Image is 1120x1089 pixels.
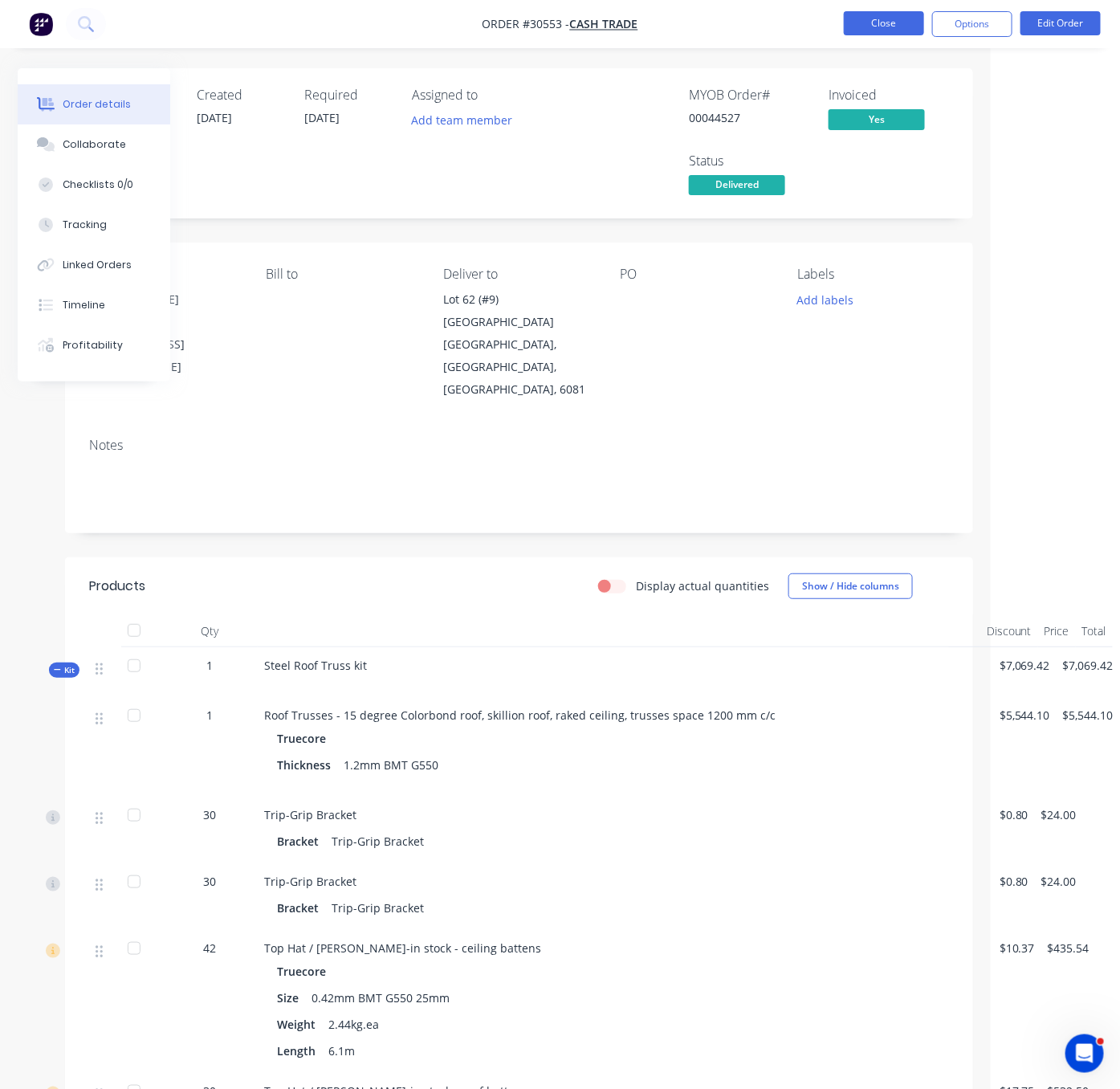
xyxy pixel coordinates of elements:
[304,88,393,103] div: Required
[325,896,430,920] div: Trip-Grip Bracket
[483,17,570,32] span: Order #30553 -
[322,1039,361,1062] div: 6.1m
[1020,11,1101,35] button: Edit Order
[29,12,53,36] img: Factory
[277,753,337,777] div: Thickness
[63,258,132,272] div: Linked Orders
[932,11,1012,37] button: Options
[1038,615,1076,647] div: Price
[788,288,862,310] button: Add labels
[1000,873,1028,890] span: $0.80
[1065,1034,1104,1073] iframe: Intercom live chat
[1000,806,1028,823] span: $0.80
[636,577,769,594] label: Display actual quantities
[443,333,595,401] div: [GEOGRAPHIC_DATA], [GEOGRAPHIC_DATA], [GEOGRAPHIC_DATA], 6081
[63,177,133,192] div: Checklists 0/0
[689,175,785,199] button: Delivered
[570,17,638,32] a: Cash Trade
[264,708,776,723] span: Roof Trusses - 15 degree Colorbond roof, skillion roof, raked ceiling, trusses space 1200 mm c/c
[89,577,145,596] div: Products
[1000,940,1035,956] span: $10.37
[412,88,572,103] div: Assigned to
[689,109,809,126] div: 00044527
[264,940,541,956] span: Top Hat / [PERSON_NAME]-in stock - ceiling battens
[18,325,170,365] button: Profitability
[18,205,170,245] button: Tracking
[197,88,285,103] div: Created
[689,88,809,103] div: MYOB Order #
[412,109,521,131] button: Add team member
[443,288,595,333] div: Lot 62 (#9) [GEOGRAPHIC_DATA]
[264,658,367,673] span: Steel Roof Truss kit
[1000,657,1050,674] span: $7,069.42
[1063,707,1114,724] span: $5,544.10
[788,573,913,599] button: Show / Hide columns
[54,664,75,676] span: Kit
[1076,615,1113,647] div: Total
[89,438,949,453] div: Notes
[63,338,123,353] div: Profitability
[277,986,305,1009] div: Size
[443,267,595,282] div: Deliver to
[277,960,332,983] div: Truecore
[203,873,216,890] span: 30
[197,110,232,125] span: [DATE]
[829,88,949,103] div: Invoiced
[277,1039,322,1062] div: Length
[304,110,340,125] span: [DATE]
[206,707,213,724] span: 1
[18,285,170,325] button: Timeline
[63,137,126,152] div: Collaborate
[49,663,79,678] div: Kit
[203,940,216,956] span: 42
[206,657,213,674] span: 1
[277,896,325,920] div: Bracket
[829,109,925,129] span: Yes
[1041,873,1077,890] span: $24.00
[1000,707,1050,724] span: $5,544.10
[161,615,258,647] div: Qty
[980,615,1038,647] div: Discount
[277,1013,322,1036] div: Weight
[63,97,131,112] div: Order details
[267,267,418,282] div: Bill to
[18,245,170,285] button: Linked Orders
[797,267,949,282] div: Labels
[844,11,924,35] button: Close
[1041,806,1077,823] span: $24.00
[277,727,332,750] div: Truecore
[63,298,105,312] div: Timeline
[1048,940,1089,956] span: $435.54
[264,807,356,822] span: Trip-Grip Bracket
[18,84,170,124] button: Order details
[305,986,456,1009] div: 0.42mm BMT G550 25mm
[203,806,216,823] span: 30
[403,109,521,131] button: Add team member
[322,1013,385,1036] div: 2.44kg.ea
[325,830,430,853] div: Trip-Grip Bracket
[621,267,772,282] div: PO
[264,874,356,889] span: Trip-Grip Bracket
[277,830,325,853] div: Bracket
[18,124,170,165] button: Collaborate
[18,165,170,205] button: Checklists 0/0
[63,218,107,232] div: Tracking
[689,175,785,195] span: Delivered
[1063,657,1114,674] span: $7,069.42
[443,288,595,401] div: Lot 62 (#9) [GEOGRAPHIC_DATA][GEOGRAPHIC_DATA], [GEOGRAPHIC_DATA], [GEOGRAPHIC_DATA], 6081
[337,753,445,777] div: 1.2mm BMT G550
[689,153,809,169] div: Status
